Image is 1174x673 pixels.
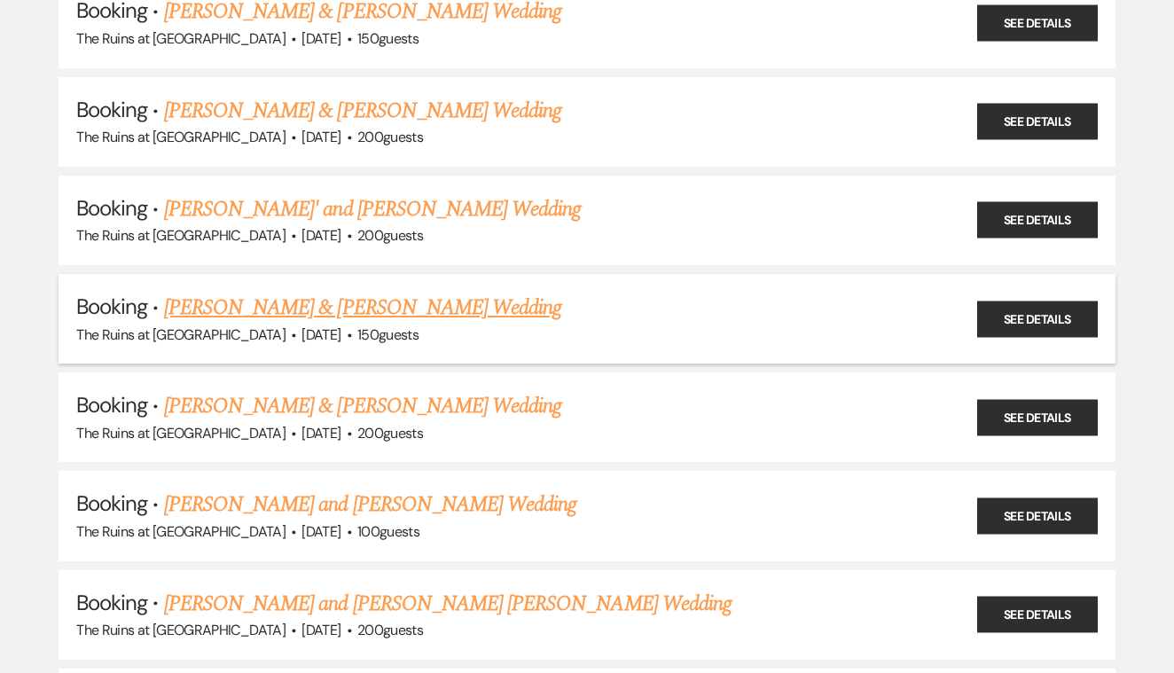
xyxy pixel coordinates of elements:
span: Booking [76,391,147,419]
a: See Details [977,202,1098,239]
span: Booking [76,489,147,517]
span: The Ruins at [GEOGRAPHIC_DATA] [76,128,286,146]
a: See Details [977,301,1098,337]
span: Booking [76,293,147,320]
span: The Ruins at [GEOGRAPHIC_DATA] [76,522,286,541]
span: The Ruins at [GEOGRAPHIC_DATA] [76,621,286,639]
a: See Details [977,104,1098,140]
span: The Ruins at [GEOGRAPHIC_DATA] [76,325,286,344]
span: Booking [76,589,147,616]
a: [PERSON_NAME] & [PERSON_NAME] Wedding [164,390,561,422]
a: See Details [977,597,1098,633]
span: 200 guests [357,424,423,442]
a: [PERSON_NAME] & [PERSON_NAME] Wedding [164,292,561,324]
span: 100 guests [357,522,419,541]
span: 150 guests [357,325,419,344]
span: The Ruins at [GEOGRAPHIC_DATA] [76,424,286,442]
span: The Ruins at [GEOGRAPHIC_DATA] [76,29,286,48]
span: [DATE] [301,424,340,442]
span: [DATE] [301,621,340,639]
a: [PERSON_NAME]' and [PERSON_NAME] Wedding [164,193,582,225]
a: See Details [977,497,1098,534]
span: [DATE] [301,522,340,541]
span: [DATE] [301,29,340,48]
a: [PERSON_NAME] & [PERSON_NAME] Wedding [164,95,561,127]
span: Booking [76,194,147,222]
a: [PERSON_NAME] and [PERSON_NAME] Wedding [164,489,577,520]
a: See Details [977,5,1098,42]
span: Booking [76,96,147,123]
a: See Details [977,399,1098,435]
span: [DATE] [301,325,340,344]
span: The Ruins at [GEOGRAPHIC_DATA] [76,226,286,245]
span: [DATE] [301,128,340,146]
a: [PERSON_NAME] and [PERSON_NAME] [PERSON_NAME] Wedding [164,588,732,620]
span: 200 guests [357,226,423,245]
span: 150 guests [357,29,419,48]
span: 200 guests [357,621,423,639]
span: [DATE] [301,226,340,245]
span: 200 guests [357,128,423,146]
